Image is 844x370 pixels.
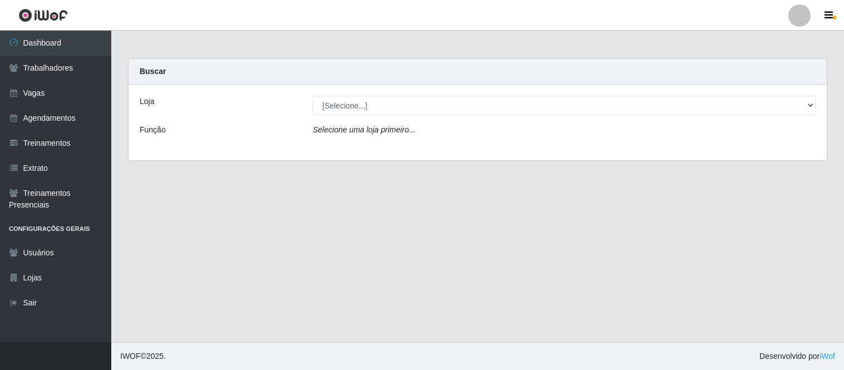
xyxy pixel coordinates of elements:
[313,125,415,134] i: Selecione uma loja primeiro...
[140,67,166,76] strong: Buscar
[140,124,166,136] label: Função
[120,352,141,361] span: IWOF
[120,351,166,362] span: © 2025 .
[140,96,154,107] label: Loja
[759,351,835,362] span: Desenvolvido por
[18,8,68,22] img: CoreUI Logo
[820,352,835,361] a: iWof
